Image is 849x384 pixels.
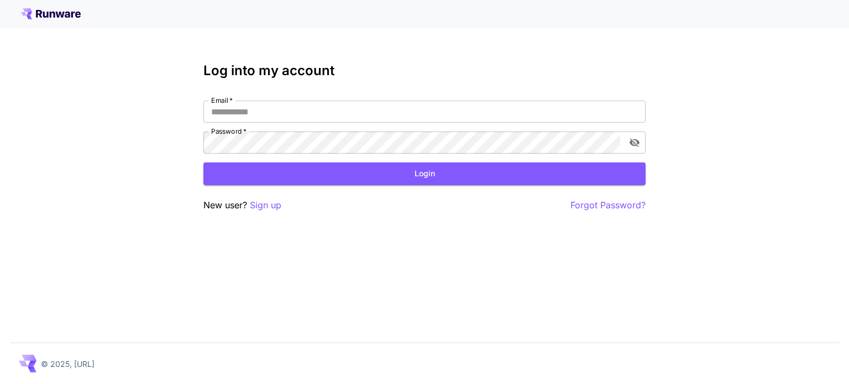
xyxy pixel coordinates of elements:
[41,358,95,370] p: © 2025, [URL]
[250,198,281,212] button: Sign up
[570,198,646,212] button: Forgot Password?
[625,133,644,152] button: toggle password visibility
[203,162,646,185] button: Login
[211,96,233,105] label: Email
[203,198,281,212] p: New user?
[203,63,646,78] h3: Log into my account
[211,127,247,136] label: Password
